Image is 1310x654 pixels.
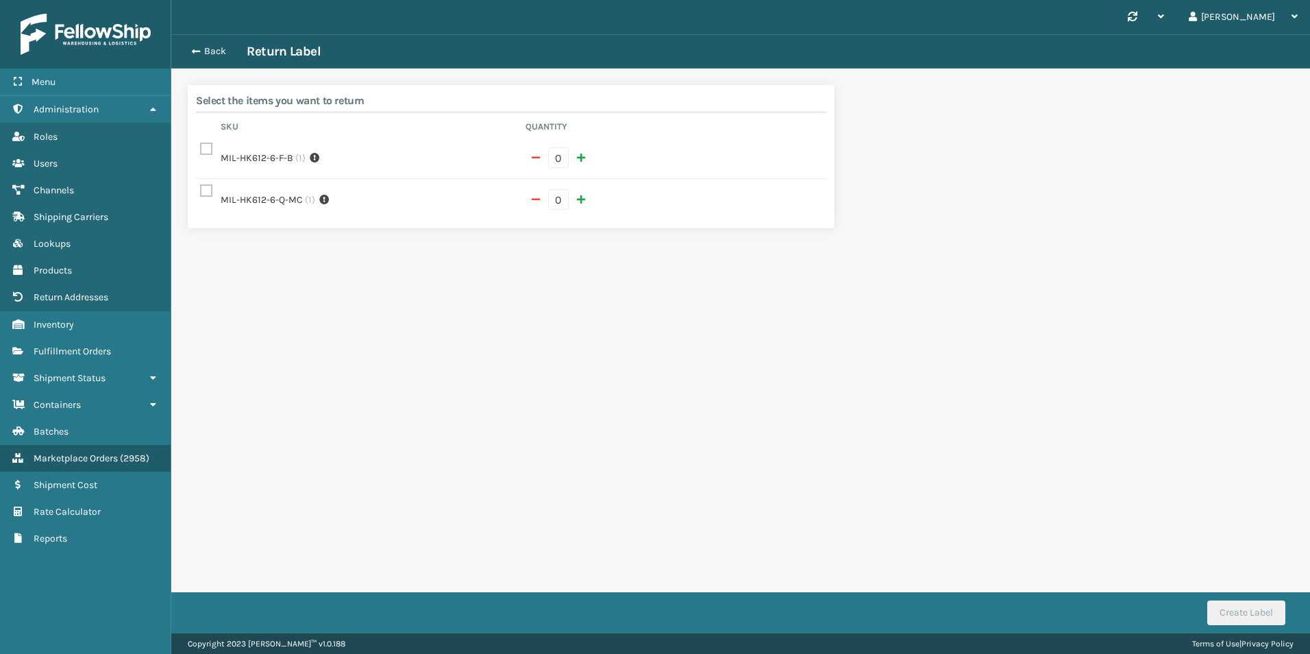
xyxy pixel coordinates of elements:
[217,121,521,137] th: Sku
[34,291,108,303] span: Return Addresses
[196,93,826,108] h2: Select the items you want to return
[521,121,826,137] th: Quantity
[305,193,315,207] span: ( 1 )
[34,319,74,330] span: Inventory
[1192,639,1239,649] a: Terms of Use
[34,479,97,491] span: Shipment Cost
[34,184,74,196] span: Channels
[34,104,99,115] span: Administration
[34,265,72,276] span: Products
[221,193,303,207] label: MIL-HK612-6-Q-MC
[1192,633,1294,654] div: |
[120,452,149,464] span: ( 2958 )
[34,426,69,437] span: Batches
[1207,601,1285,625] button: Create Label
[221,151,293,165] label: MIL-HK612-6-F-B
[34,238,71,250] span: Lookups
[34,158,58,169] span: Users
[188,633,345,654] p: Copyright 2023 [PERSON_NAME]™ v 1.0.188
[34,452,118,464] span: Marketplace Orders
[247,43,321,60] h3: Return Label
[34,506,101,518] span: Rate Calculator
[1241,639,1294,649] a: Privacy Policy
[32,76,55,88] span: Menu
[34,211,108,223] span: Shipping Carriers
[21,14,151,55] img: logo
[295,151,306,165] span: ( 1 )
[34,533,67,544] span: Reports
[34,372,106,384] span: Shipment Status
[34,131,58,143] span: Roles
[34,346,111,357] span: Fulfillment Orders
[34,399,81,411] span: Containers
[184,45,247,58] button: Back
